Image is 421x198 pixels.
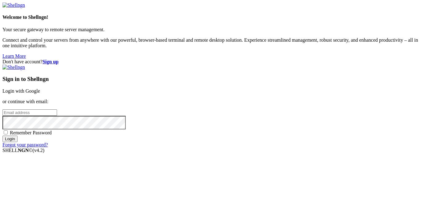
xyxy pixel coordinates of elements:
[2,27,419,32] p: Your secure gateway to remote server management.
[2,142,48,147] a: Forgot your password?
[2,148,44,153] span: SHELL ©
[2,2,25,8] img: Shellngn
[4,130,8,134] input: Remember Password
[2,76,419,82] h3: Sign in to Shellngn
[2,37,419,48] p: Connect and control your servers from anywhere with our powerful, browser-based terminal and remo...
[2,88,40,94] a: Login with Google
[2,136,18,142] input: Login
[10,130,52,135] span: Remember Password
[2,53,26,59] a: Learn More
[2,59,419,65] div: Don't have account?
[18,148,29,153] b: NGN
[2,99,419,104] p: or continue with email:
[43,59,59,64] a: Sign up
[2,65,25,70] img: Shellngn
[33,148,45,153] span: 4.2.0
[2,15,419,20] h4: Welcome to Shellngn!
[2,109,57,116] input: Email address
